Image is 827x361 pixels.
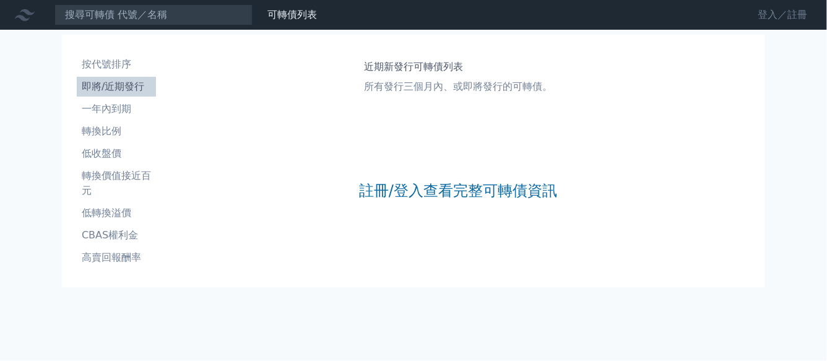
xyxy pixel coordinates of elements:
[748,5,817,25] a: 登入／註冊
[77,54,156,74] a: 按代號排序
[77,206,156,220] li: 低轉換溢價
[77,248,156,267] a: 高賣回報酬率
[54,4,253,25] input: 搜尋可轉債 代號／名稱
[77,168,156,198] li: 轉換價值接近百元
[77,144,156,163] a: 低收盤價
[364,59,552,74] h1: 近期新發行可轉債列表
[364,79,552,94] p: 所有發行三個月內、或即將發行的可轉債。
[77,166,156,201] a: 轉換價值接近百元
[77,99,156,119] a: 一年內到期
[77,146,156,161] li: 低收盤價
[77,250,156,265] li: 高賣回報酬率
[77,57,156,72] li: 按代號排序
[267,9,317,20] a: 可轉債列表
[77,102,156,116] li: 一年內到期
[77,79,156,94] li: 即將/近期發行
[359,181,557,201] a: 註冊/登入查看完整可轉債資訊
[77,228,156,243] li: CBAS權利金
[77,203,156,223] a: 低轉換溢價
[77,225,156,245] a: CBAS權利金
[77,124,156,139] li: 轉換比例
[77,77,156,97] a: 即將/近期發行
[77,121,156,141] a: 轉換比例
